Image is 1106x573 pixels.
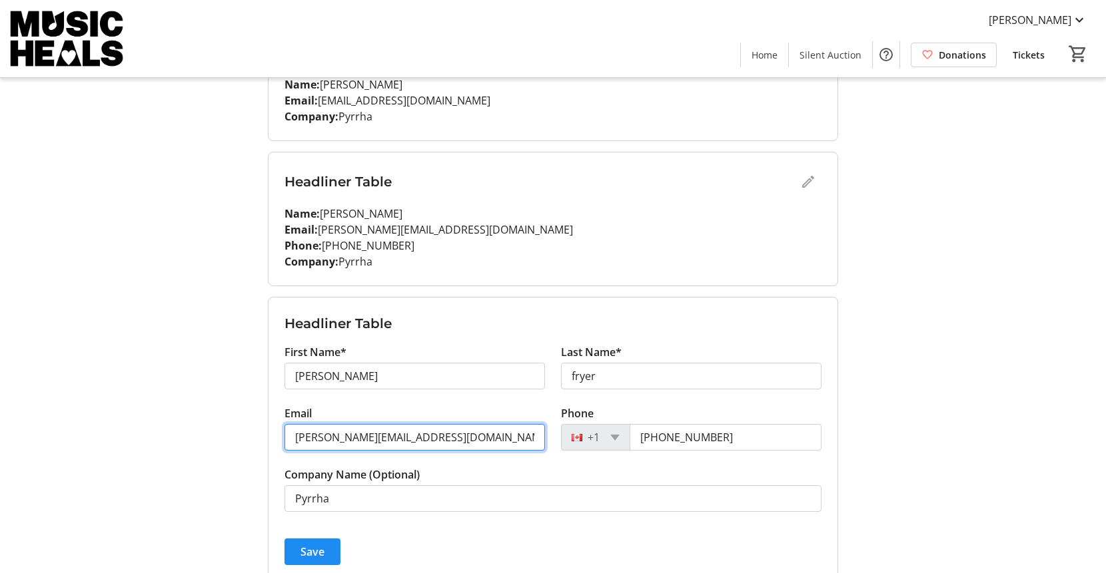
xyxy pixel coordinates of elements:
[561,405,594,421] label: Phone
[284,93,318,108] strong: Email:
[284,206,320,221] strong: Name:
[284,222,318,237] strong: Email:
[284,313,822,333] h3: Headliner Table
[789,43,872,67] a: Silent Auction
[284,405,312,421] label: Email
[284,77,320,92] strong: Name:
[284,467,420,482] label: Company Name (Optional)
[800,48,861,62] span: Silent Auction
[284,238,322,253] strong: Phone:
[284,93,822,108] p: [EMAIL_ADDRESS][DOMAIN_NAME]
[300,544,324,560] span: Save
[939,48,986,62] span: Donations
[1066,42,1090,66] button: Cart
[630,424,822,451] input: (506) 234-5678
[284,538,340,565] button: Save
[873,41,899,68] button: Help
[911,43,997,67] a: Donations
[284,77,822,93] p: [PERSON_NAME]
[284,254,822,270] p: Pyrrha
[284,222,822,238] p: [PERSON_NAME][EMAIL_ADDRESS][DOMAIN_NAME]
[752,48,778,62] span: Home
[284,238,822,254] p: [PHONE_NUMBER]
[284,172,795,192] h3: Headliner Table
[561,344,622,360] label: Last Name*
[284,109,338,124] strong: Company:
[1002,43,1055,67] a: Tickets
[1013,48,1045,62] span: Tickets
[989,12,1071,28] span: [PERSON_NAME]
[741,43,788,67] a: Home
[284,344,346,360] label: First Name*
[8,5,127,72] img: Music Heals Charitable Foundation's Logo
[284,254,338,269] strong: Company:
[978,9,1098,31] button: [PERSON_NAME]
[284,206,822,222] p: [PERSON_NAME]
[284,108,822,124] p: Pyrrha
